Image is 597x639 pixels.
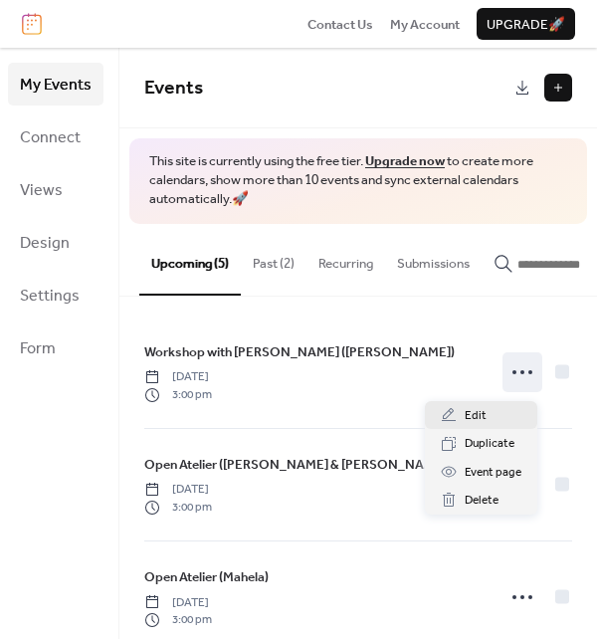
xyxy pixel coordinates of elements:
[20,281,80,312] span: Settings
[8,63,103,106] a: My Events
[307,14,373,34] a: Contact Us
[149,152,567,209] span: This site is currently using the free tier. to create more calendars, show more than 10 events an...
[487,15,565,35] span: Upgrade 🚀
[20,70,92,101] span: My Events
[385,224,482,294] button: Submissions
[20,228,70,259] span: Design
[144,611,212,629] span: 3:00 pm
[307,15,373,35] span: Contact Us
[139,224,241,296] button: Upcoming (5)
[20,333,56,364] span: Form
[144,499,212,517] span: 3:00 pm
[465,491,498,511] span: Delete
[465,406,487,426] span: Edit
[8,274,103,317] a: Settings
[241,224,306,294] button: Past (2)
[22,13,42,35] img: logo
[477,8,575,40] button: Upgrade🚀
[390,14,460,34] a: My Account
[465,463,521,483] span: Event page
[144,368,212,386] span: [DATE]
[465,434,514,454] span: Duplicate
[20,175,63,206] span: Views
[144,594,212,612] span: [DATE]
[8,168,103,211] a: Views
[8,221,103,264] a: Design
[365,148,445,174] a: Upgrade now
[390,15,460,35] span: My Account
[144,566,269,588] a: Open Atelier (Mahela)
[8,115,103,158] a: Connect
[20,122,81,153] span: Connect
[144,386,212,404] span: 3:00 pm
[144,481,212,499] span: [DATE]
[8,326,103,369] a: Form
[144,455,451,475] span: Open Atelier ([PERSON_NAME] & [PERSON_NAME])
[144,342,455,362] span: Workshop with [PERSON_NAME] ([PERSON_NAME])
[144,454,451,476] a: Open Atelier ([PERSON_NAME] & [PERSON_NAME])
[144,567,269,587] span: Open Atelier (Mahela)
[144,70,203,106] span: Events
[144,341,455,363] a: Workshop with [PERSON_NAME] ([PERSON_NAME])
[306,224,385,294] button: Recurring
